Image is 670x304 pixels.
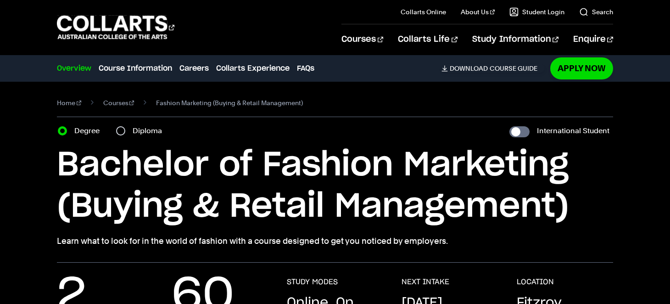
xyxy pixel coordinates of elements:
h3: NEXT INTAKE [402,277,449,287]
a: Collarts Life [398,24,457,55]
h3: STUDY MODES [287,277,338,287]
label: Diploma [133,124,167,137]
a: Courses [341,24,383,55]
a: FAQs [297,63,314,74]
a: DownloadCourse Guide [441,64,545,73]
a: Courses [103,96,134,109]
label: International Student [537,124,609,137]
a: Enquire [573,24,613,55]
h1: Bachelor of Fashion Marketing (Buying & Retail Management) [57,145,613,227]
a: Student Login [509,7,564,17]
a: Study Information [472,24,558,55]
a: Collarts Online [401,7,446,17]
span: Fashion Marketing (Buying & Retail Management) [156,96,303,109]
span: Download [450,64,488,73]
a: Home [57,96,81,109]
a: Careers [179,63,209,74]
a: Course Information [99,63,172,74]
a: Search [579,7,613,17]
p: Learn what to look for in the world of fashion with a course designed to get you noticed by emplo... [57,235,613,248]
h3: LOCATION [517,277,554,287]
a: Overview [57,63,91,74]
a: Collarts Experience [216,63,290,74]
a: About Us [461,7,495,17]
a: Apply Now [550,57,613,79]
label: Degree [74,124,105,137]
div: Go to homepage [57,14,174,40]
